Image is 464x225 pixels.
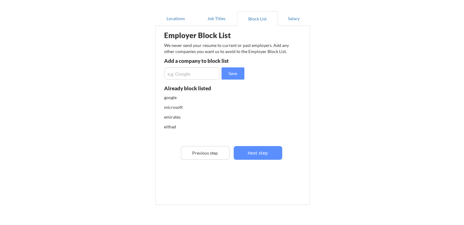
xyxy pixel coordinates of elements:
button: Locations [155,11,196,26]
div: We never send your resume to current or past employers. Add any other companies you want us to av... [164,42,293,54]
button: Job Titles [196,11,237,26]
button: Previous step [181,146,229,160]
div: google [164,95,228,101]
div: Already block listed [164,86,232,91]
div: Employer Block List [164,32,260,39]
input: e.g. Google [164,67,220,80]
button: Save [221,67,244,80]
button: Salary [278,11,310,26]
button: Next step [234,146,282,160]
div: emirates [164,114,228,120]
div: microsoft [164,104,228,110]
div: Add a company to block list [164,58,254,63]
button: Block List [237,11,278,26]
div: eithad [164,124,228,130]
